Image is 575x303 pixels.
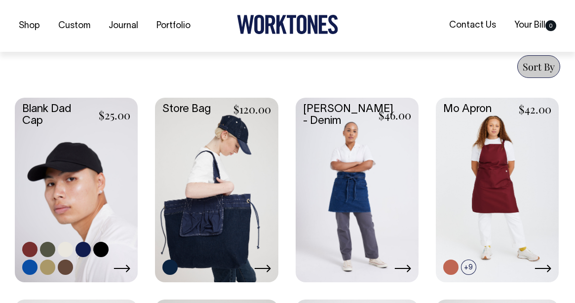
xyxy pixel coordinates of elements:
[545,20,556,31] span: 0
[15,18,44,34] a: Shop
[445,17,500,34] a: Contact Us
[153,18,194,34] a: Portfolio
[461,260,476,275] span: +9
[523,60,555,73] span: Sort By
[54,18,94,34] a: Custom
[105,18,142,34] a: Journal
[510,17,560,34] a: Your Bill0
